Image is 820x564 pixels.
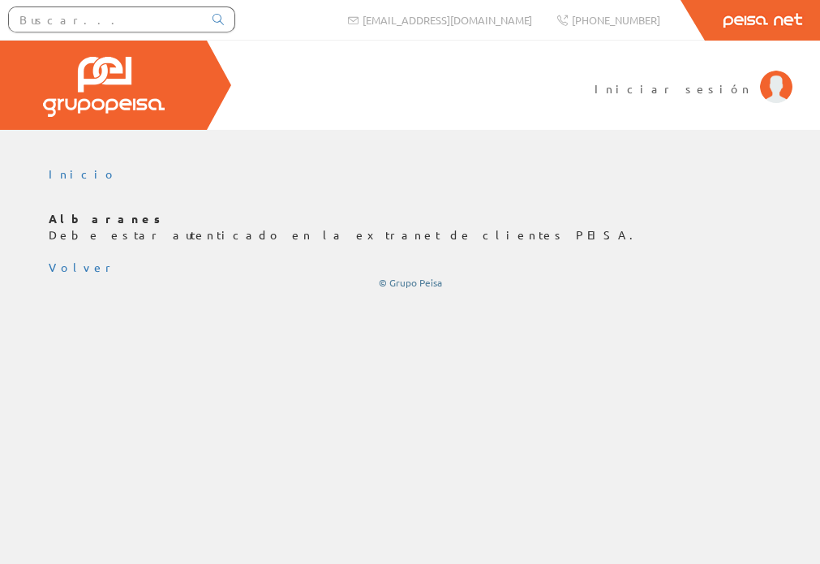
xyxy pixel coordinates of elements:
[9,7,203,32] input: Buscar...
[595,80,752,97] span: Iniciar sesión
[363,13,532,27] span: [EMAIL_ADDRESS][DOMAIN_NAME]
[595,67,792,83] a: Iniciar sesión
[43,57,165,117] img: Grupo Peisa
[49,276,771,290] div: © Grupo Peisa
[49,211,166,226] b: Albaranes
[49,260,117,274] a: Volver
[49,211,771,243] p: Debe estar autenticado en la extranet de clientes PEISA.
[49,166,118,181] a: Inicio
[572,13,660,27] span: [PHONE_NUMBER]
